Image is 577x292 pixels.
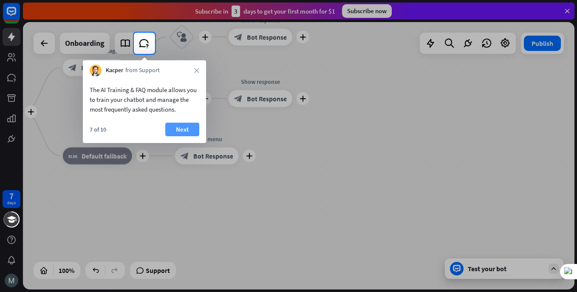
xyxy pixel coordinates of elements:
i: close [194,68,199,73]
span: Kacper [106,66,123,75]
span: from Support [125,66,160,75]
button: Next [165,123,199,136]
div: The AI Training & FAQ module allows you to train your chatbot and manage the most frequently aske... [90,85,199,114]
button: Open LiveChat chat widget [7,3,32,29]
div: 7 of 10 [90,126,106,133]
